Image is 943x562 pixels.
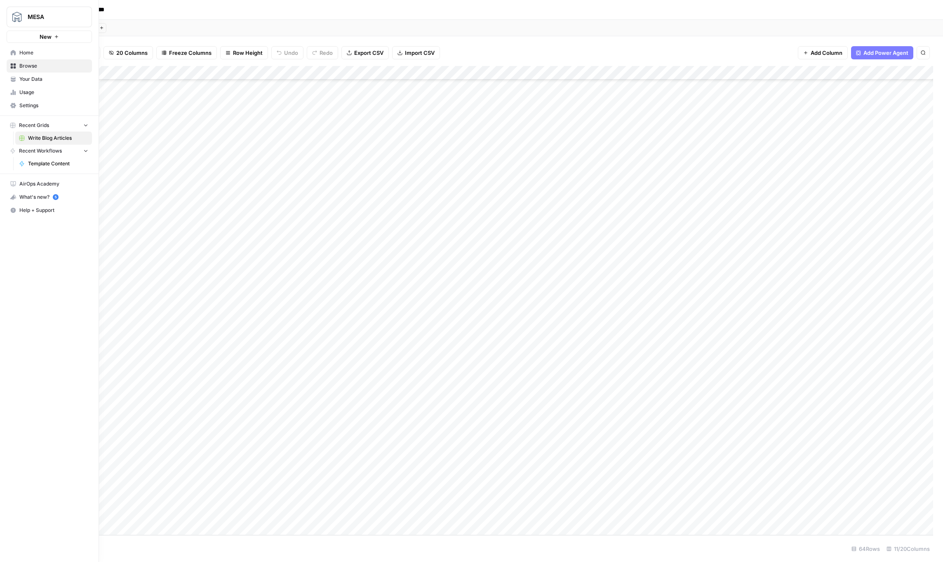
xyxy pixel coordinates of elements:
[19,207,88,214] span: Help + Support
[40,33,52,41] span: New
[7,190,92,204] button: What's new? 5
[798,46,848,59] button: Add Column
[28,160,88,167] span: Template Content
[19,122,49,129] span: Recent Grids
[320,49,333,57] span: Redo
[883,542,933,555] div: 11/20 Columns
[7,31,92,43] button: New
[7,119,92,132] button: Recent Grids
[7,177,92,190] a: AirOps Academy
[19,180,88,188] span: AirOps Academy
[53,194,59,200] a: 5
[284,49,298,57] span: Undo
[28,13,78,21] span: MESA
[7,73,92,86] a: Your Data
[392,46,440,59] button: Import CSV
[19,147,62,155] span: Recent Workflows
[19,102,88,109] span: Settings
[341,46,389,59] button: Export CSV
[19,62,88,70] span: Browse
[271,46,303,59] button: Undo
[405,49,435,57] span: Import CSV
[54,195,56,199] text: 5
[7,145,92,157] button: Recent Workflows
[7,46,92,59] a: Home
[19,75,88,83] span: Your Data
[811,49,842,57] span: Add Column
[9,9,24,24] img: MESA Logo
[103,46,153,59] button: 20 Columns
[15,132,92,145] a: Write Blog Articles
[848,542,883,555] div: 64 Rows
[7,86,92,99] a: Usage
[7,99,92,112] a: Settings
[116,49,148,57] span: 20 Columns
[307,46,338,59] button: Redo
[7,191,92,203] div: What's new?
[15,157,92,170] a: Template Content
[7,59,92,73] a: Browse
[19,49,88,56] span: Home
[28,134,88,142] span: Write Blog Articles
[7,204,92,217] button: Help + Support
[169,49,212,57] span: Freeze Columns
[156,46,217,59] button: Freeze Columns
[233,49,263,57] span: Row Height
[7,7,92,27] button: Workspace: MESA
[354,49,383,57] span: Export CSV
[851,46,913,59] button: Add Power Agent
[863,49,908,57] span: Add Power Agent
[19,89,88,96] span: Usage
[220,46,268,59] button: Row Height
